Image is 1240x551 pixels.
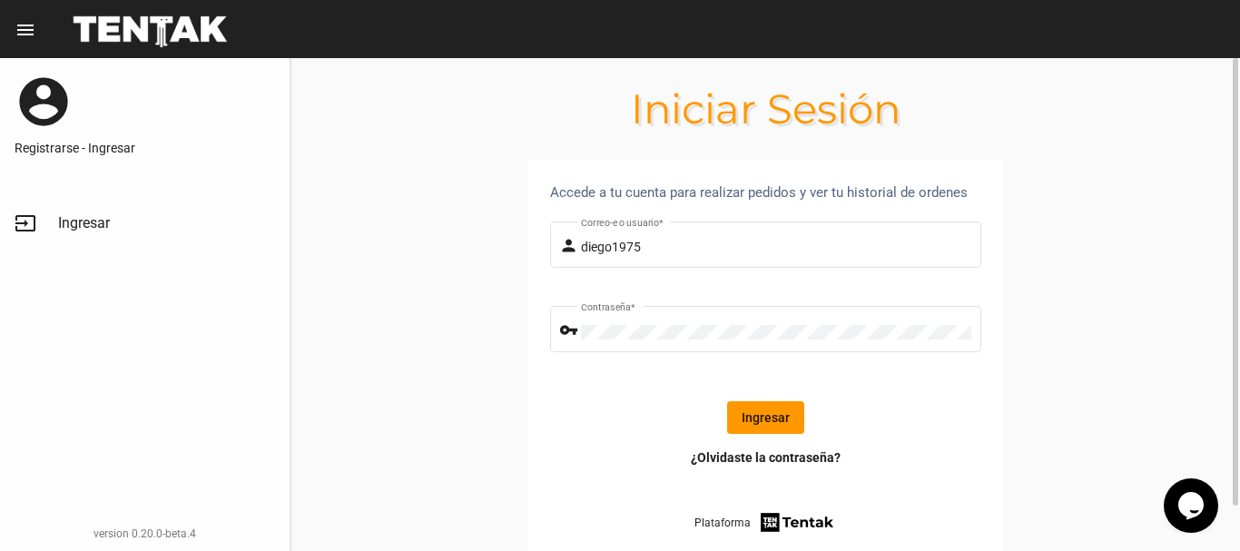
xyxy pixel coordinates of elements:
mat-icon: account_circle [15,73,73,131]
h1: Iniciar Sesión [290,94,1240,123]
a: Plataforma [694,510,837,535]
div: Accede a tu cuenta para realizar pedidos y ver tu historial de ordenes [550,182,981,203]
mat-icon: person [559,235,581,257]
div: version 0.20.0-beta.4 [15,525,275,543]
mat-icon: menu [15,19,36,41]
mat-icon: input [15,212,36,234]
a: ¿Olvidaste la contraseña? [691,448,841,467]
button: Ingresar [727,401,804,434]
span: Ingresar [58,214,110,232]
mat-icon: vpn_key [559,320,581,341]
a: Registrarse - Ingresar [15,139,275,157]
span: Plataforma [694,514,751,532]
iframe: chat widget [1164,478,1222,533]
img: tentak-firm.png [758,510,836,535]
